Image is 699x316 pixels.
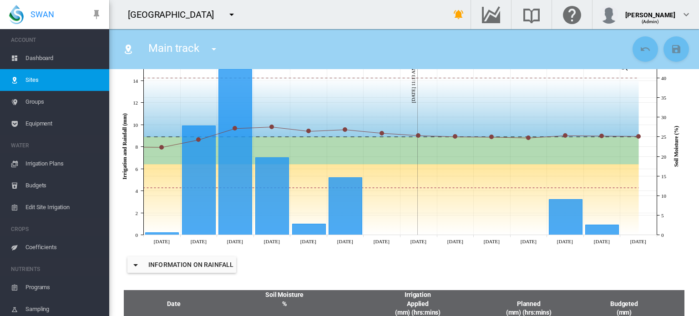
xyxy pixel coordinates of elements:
[664,36,689,62] button: Save Changes
[343,128,347,131] circle: Soil Moisture (Calc'd) Tue 12 Aug, 2025 26.8
[264,238,280,244] tspan: [DATE]
[226,9,237,20] md-icon: icon-menu-down
[25,175,102,196] span: Budgets
[307,129,310,133] circle: Soil Moisture (Calc'd) Mon 11 Aug, 2025 26.4
[661,232,664,237] tspan: 0
[557,238,573,244] tspan: [DATE]
[154,238,170,244] tspan: [DATE]
[270,125,274,129] circle: Soil Moisture (Calc'd) Sun 10 Aug, 2025 27.5
[490,135,493,139] circle: Soil Moisture (Calc'd) Sat 16 Aug, 2025 24.9
[136,166,138,171] tspan: 6
[148,42,199,55] span: Main track
[549,199,582,235] g: Rainfall Mon 18 Aug, 2025 3.2
[521,9,542,20] md-icon: Search the knowledge base
[410,66,416,103] tspan: [DATE] 11:13 AM
[25,196,102,218] span: Edit Site Irrigation
[11,138,102,153] span: WATER
[233,126,237,130] circle: Soil Moisture (Calc'd) Sat 09 Aug, 2025 27.1
[416,134,420,137] circle: Soil Moisture (Calc'd) Thu 14 Aug, 2025 25.3
[642,19,659,24] span: (Admin)
[127,256,236,273] button: icon-menu-downInformation on Rainfall
[633,36,658,62] button: Cancel Changes
[300,238,316,244] tspan: [DATE]
[11,262,102,276] span: NUTRIENTS
[625,7,675,16] div: [PERSON_NAME]
[119,40,137,58] button: Click to go to list of Sites
[480,9,502,20] md-icon: Go to the Data Hub
[630,238,646,244] tspan: [DATE]
[227,238,243,244] tspan: [DATE]
[160,145,163,149] circle: Soil Moisture (Calc'd) Thu 07 Aug, 2025 22.3
[208,44,219,55] md-icon: icon-menu-down
[30,9,54,20] span: SWAN
[661,134,666,139] tspan: 25
[136,144,138,149] tspan: 8
[661,193,666,198] tspan: 10
[637,135,640,138] circle: Soil Moisture (Calc'd) Wed 20 Aug, 2025 25.1
[182,125,216,235] g: Rainfall Fri 08 Aug, 2025 9.9
[133,122,138,127] tspan: 10
[25,69,102,91] span: Sites
[661,212,664,218] tspan: 5
[661,75,666,80] tspan: 40
[25,153,102,175] span: Irrigation Plans
[25,236,102,258] span: Coefficients
[25,47,102,69] span: Dashboard
[136,188,138,193] tspan: 4
[146,232,179,235] g: Rainfall Thu 07 Aug, 2025 0.2
[661,173,666,179] tspan: 15
[130,260,141,271] md-icon: icon-menu-down
[25,113,102,135] span: Equipment
[661,95,666,100] tspan: 35
[374,238,390,244] tspan: [DATE]
[223,5,241,24] button: icon-menu-down
[600,134,603,138] circle: Soil Moisture (Calc'd) Tue 19 Aug, 2025 25.2
[673,125,679,166] tspan: Soil Moisture (%)
[586,225,619,235] g: Rainfall Tue 19 Aug, 2025 0.9
[410,238,426,244] tspan: [DATE]
[453,9,464,20] md-icon: icon-bell-ring
[197,138,200,141] circle: Soil Moisture (Calc'd) Fri 08 Aug, 2025 24.2
[256,157,289,235] g: Rainfall Sun 10 Aug, 2025 7
[600,5,618,24] img: profile.jpg
[123,44,134,55] md-icon: icon-map-marker-radius
[128,8,222,21] div: [GEOGRAPHIC_DATA]
[380,131,384,135] circle: Soil Moisture (Calc'd) Wed 13 Aug, 2025 25.9
[133,100,138,105] tspan: 12
[563,134,567,137] circle: Soil Moisture (Calc'd) Mon 18 Aug, 2025 25.3
[561,9,583,20] md-icon: Click here for help
[527,136,530,140] circle: Soil Moisture (Calc'd) Sun 17 Aug, 2025 24.7
[136,232,138,237] tspan: 0
[640,44,651,55] md-icon: icon-undo
[293,224,326,235] g: Rainfall Mon 11 Aug, 2025 1
[681,9,692,20] md-icon: icon-chevron-down
[91,9,102,20] md-icon: icon-pin
[661,154,666,159] tspan: 20
[337,238,353,244] tspan: [DATE]
[191,238,207,244] tspan: [DATE]
[594,238,610,244] tspan: [DATE]
[122,113,128,180] tspan: Irrigation and Rainfall (mm)
[521,238,537,244] tspan: [DATE]
[453,135,457,138] circle: Soil Moisture (Calc'd) Fri 15 Aug, 2025 25
[9,5,24,24] img: SWAN-Landscape-Logo-Colour-drop.png
[11,222,102,236] span: CROPS
[450,5,468,24] button: icon-bell-ring
[25,276,102,298] span: Programs
[136,210,138,216] tspan: 2
[329,177,362,235] g: Rainfall Tue 12 Aug, 2025 5.2
[205,40,223,58] button: icon-menu-down
[25,91,102,113] span: Groups
[219,69,252,235] g: Rainfall Sat 09 Aug, 2025 15
[484,238,500,244] tspan: [DATE]
[11,33,102,47] span: ACCOUNT
[671,44,682,55] md-icon: icon-content-save
[133,78,138,83] tspan: 14
[661,114,666,120] tspan: 30
[447,238,463,244] tspan: [DATE]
